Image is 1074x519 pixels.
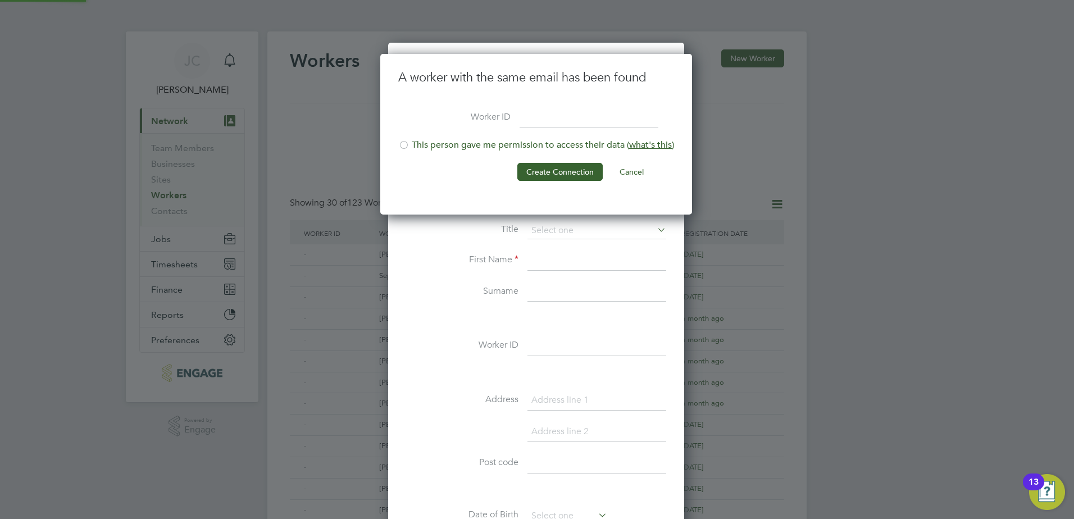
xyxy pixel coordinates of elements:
[406,254,518,266] label: First Name
[1029,482,1039,497] div: 13
[406,339,518,351] label: Worker ID
[406,394,518,406] label: Address
[1029,474,1065,510] button: Open Resource Center, 13 new notifications
[406,457,518,468] label: Post code
[527,390,666,411] input: Address line 1
[517,163,603,181] button: Create Connection
[406,224,518,235] label: Title
[527,222,666,239] input: Select one
[611,163,653,181] button: Cancel
[629,139,672,151] span: what's this
[398,70,674,86] h3: A worker with the same email has been found
[406,285,518,297] label: Surname
[398,139,674,162] li: This person gave me permission to access their data ( )
[398,111,511,123] label: Worker ID
[527,422,666,442] input: Address line 2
